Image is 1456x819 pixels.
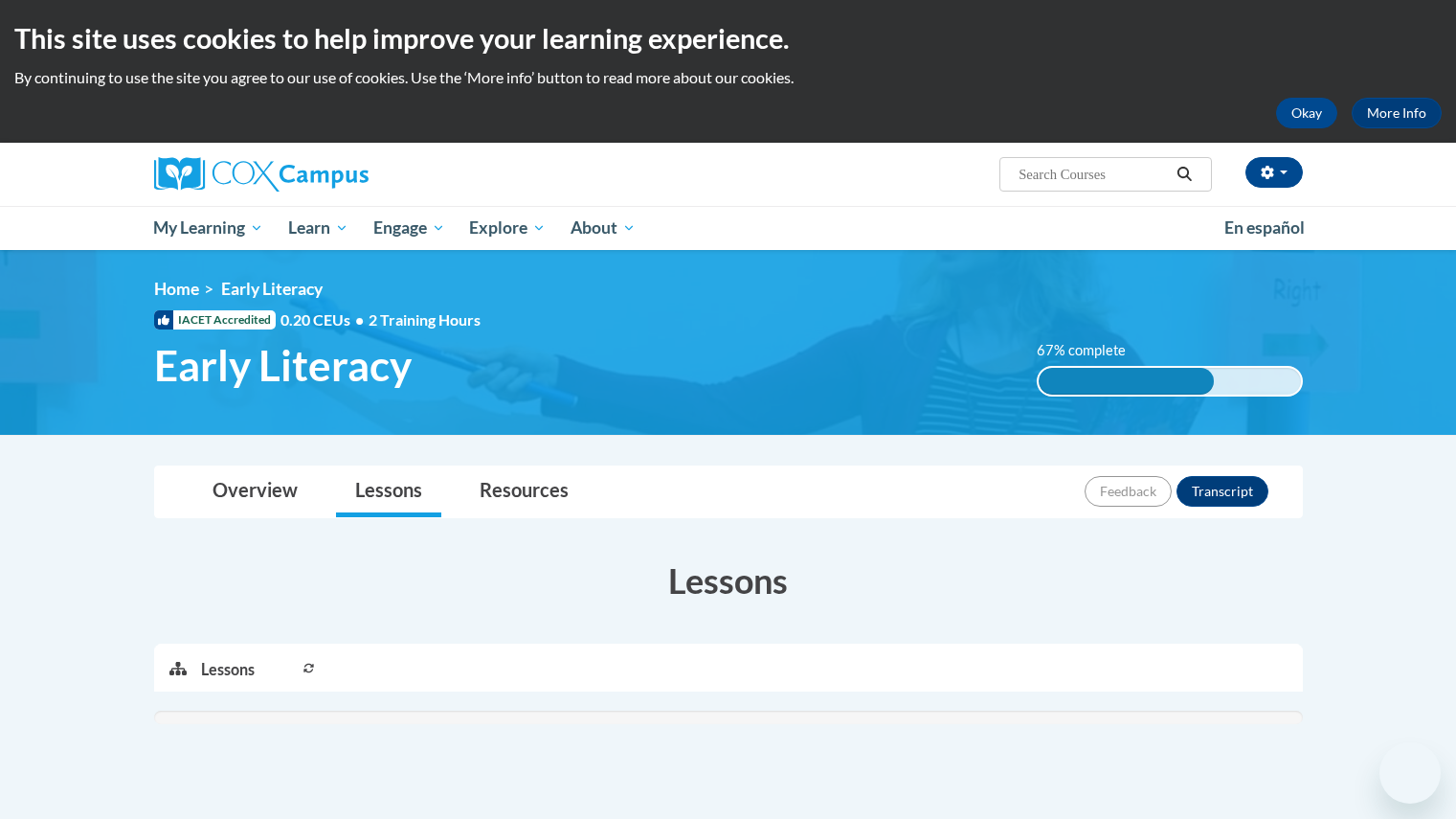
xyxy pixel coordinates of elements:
[14,19,1442,57] h2: This site uses cookies to help improve your learning experience.
[1224,217,1305,238] span: En español
[469,216,546,239] span: Explore
[193,466,317,517] a: Overview
[460,466,588,517] a: Resources
[1176,476,1268,507] button: Transcript
[355,310,364,329] span: •
[1170,163,1198,186] button: Search
[154,157,518,192] a: Cox Campus
[369,310,481,329] span: 2 Training Hours
[457,206,558,250] a: Explore
[1212,208,1317,248] a: En español
[1017,163,1170,186] input: Search Courses
[1245,157,1303,188] button: Account Settings
[1379,742,1441,804] iframe: Button to launch messaging window
[201,659,255,680] p: Lessons
[571,216,636,239] span: About
[336,466,441,517] a: Lessons
[221,279,323,299] span: Early Literacy
[1276,98,1337,128] button: Okay
[153,216,263,239] span: My Learning
[154,310,276,330] span: IACET Accredited
[154,279,199,299] a: Home
[1085,476,1172,507] button: Feedback
[276,206,361,250] a: Learn
[154,157,369,192] img: Cox Campus
[142,206,277,250] a: My Learning
[125,206,1332,250] div: Main menu
[154,340,412,391] span: Early Literacy
[288,216,348,239] span: Learn
[361,206,458,250] a: Engage
[280,309,369,330] span: 0.20 CEUs
[1039,368,1214,395] div: 67% complete
[154,557,1303,604] h3: Lessons
[373,216,445,239] span: Engage
[1352,98,1442,128] a: More Info
[558,206,648,250] a: About
[1037,340,1147,361] label: 67% complete
[14,67,1442,88] p: By continuing to use the site you agree to our use of cookies. Use the ‘More info’ button to read...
